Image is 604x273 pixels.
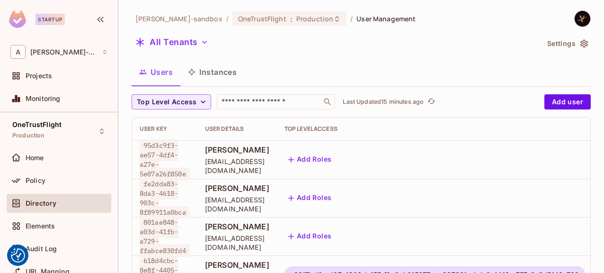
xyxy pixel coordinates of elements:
div: Startup [36,14,65,25]
span: Top Level Access [137,96,196,108]
span: A [10,45,26,59]
span: [PERSON_NAME] [205,260,269,270]
img: SReyMgAAAABJRU5ErkJggg== [9,10,26,28]
span: User Management [356,14,416,23]
span: [EMAIL_ADDRESS][DOMAIN_NAME] [205,234,269,252]
button: refresh [426,96,437,108]
button: All Tenants [132,35,212,50]
div: User Key [140,125,190,133]
button: Users [132,60,180,84]
span: the active workspace [135,14,222,23]
span: OneTrustFlight [238,14,286,23]
span: Policy [26,177,45,184]
span: Home [26,154,44,162]
span: 801ae848-a03d-41fb-a729-ffabce830fd4 [140,216,190,257]
button: Instances [180,60,244,84]
span: [PERSON_NAME] [205,221,269,232]
span: : [290,15,293,23]
button: Add Roles [284,229,336,244]
span: Projects [26,72,52,80]
span: fe2dda83-8da3-4618-903c-8f89911a0bca [140,178,190,218]
span: Monitoring [26,95,61,102]
button: Top Level Access [132,94,211,109]
li: / [226,14,229,23]
span: Production [296,14,333,23]
span: Directory [26,200,56,207]
p: Last Updated 15 minutes ago [343,98,424,106]
span: OneTrustFlight [12,121,62,128]
span: refresh [427,97,435,107]
span: [PERSON_NAME] [205,183,269,193]
button: Consent Preferences [11,248,25,263]
button: Settings [543,36,591,51]
span: Workspace: alex-trustflight-sandbox [30,48,97,56]
img: Revisit consent button [11,248,25,263]
button: Add user [544,94,591,109]
span: [EMAIL_ADDRESS][DOMAIN_NAME] [205,157,269,175]
span: 95d3c9f3-ae57-4df4-a27e-5e07a26f850e [140,139,190,180]
span: [PERSON_NAME] [205,145,269,155]
button: Add Roles [284,152,336,167]
li: / [350,14,353,23]
span: Audit Log [26,245,57,253]
span: [EMAIL_ADDRESS][DOMAIN_NAME] [205,195,269,213]
button: Add Roles [284,191,336,206]
span: Elements [26,222,55,230]
img: Yilmaz Alizadeh [575,11,590,27]
span: Production [12,132,45,139]
div: User Details [205,125,269,133]
span: Click to refresh data [424,96,437,108]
